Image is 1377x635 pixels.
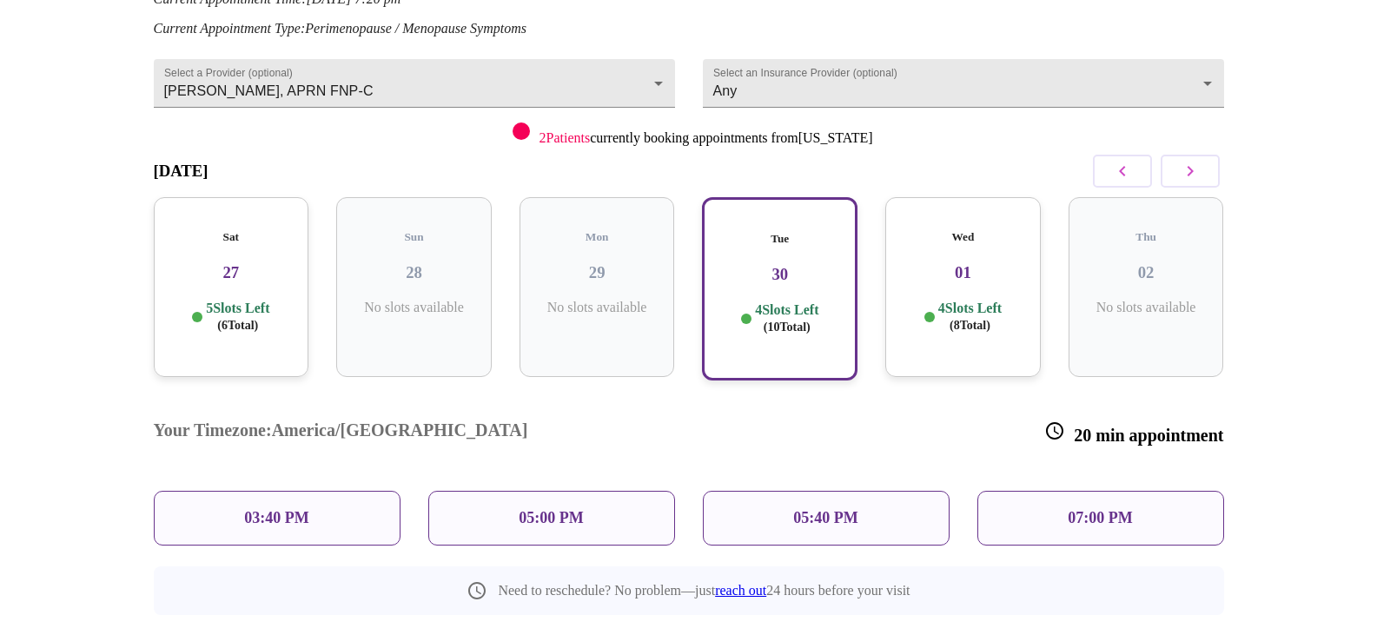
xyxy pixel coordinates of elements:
[519,509,583,527] p: 05:00 PM
[498,583,910,599] p: Need to reschedule? No problem—just 24 hours before your visit
[539,130,590,145] span: 2 Patients
[154,59,675,108] div: [PERSON_NAME], APRN FNP-C
[938,300,1002,334] p: 4 Slots Left
[154,162,209,181] h3: [DATE]
[539,130,872,146] p: currently booking appointments from [US_STATE]
[533,300,661,315] p: No slots available
[1082,230,1210,244] h5: Thu
[244,509,308,527] p: 03:40 PM
[715,583,766,598] a: reach out
[533,263,661,282] h3: 29
[755,301,818,335] p: 4 Slots Left
[154,21,526,36] em: Current Appointment Type: Perimenopause / Menopause Symptoms
[1044,420,1223,446] h3: 20 min appointment
[350,263,478,282] h3: 28
[764,321,811,334] span: ( 10 Total)
[950,319,990,332] span: ( 8 Total)
[350,230,478,244] h5: Sun
[718,265,842,284] h3: 30
[154,420,528,446] h3: Your Timezone: America/[GEOGRAPHIC_DATA]
[533,230,661,244] h5: Mon
[703,59,1224,108] div: Any
[168,230,295,244] h5: Sat
[899,230,1027,244] h5: Wed
[1082,300,1210,315] p: No slots available
[1068,509,1132,527] p: 07:00 PM
[718,232,842,246] h5: Tue
[217,319,258,332] span: ( 6 Total)
[793,509,857,527] p: 05:40 PM
[350,300,478,315] p: No slots available
[168,263,295,282] h3: 27
[206,300,269,334] p: 5 Slots Left
[899,263,1027,282] h3: 01
[1082,263,1210,282] h3: 02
